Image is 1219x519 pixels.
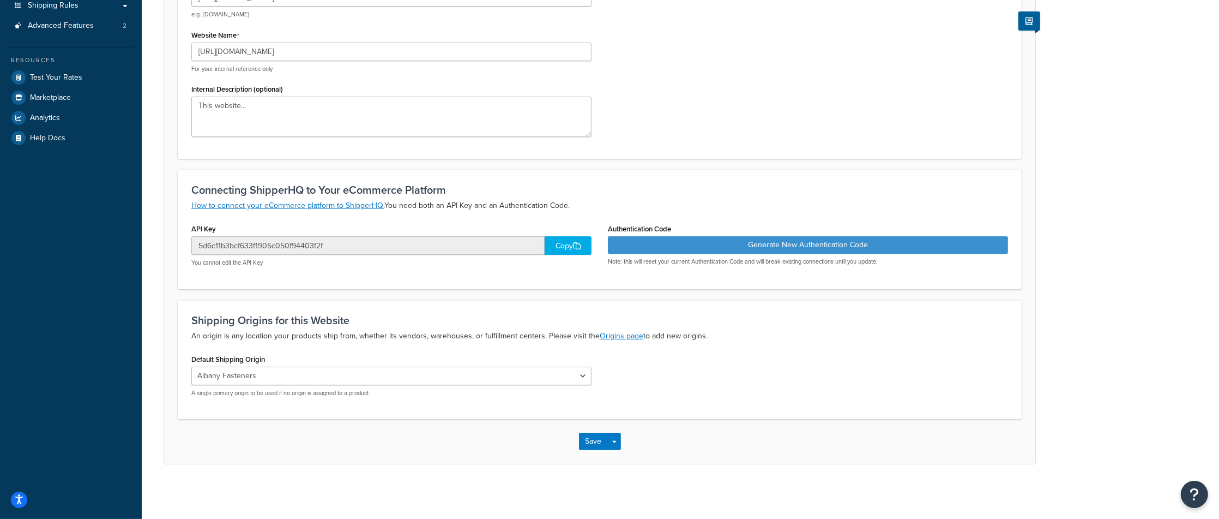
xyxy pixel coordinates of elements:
[191,225,216,233] label: API Key
[191,199,1008,212] p: You need both an API Key and an Authentication Code.
[191,314,1008,326] h3: Shipping Origins for this Website
[8,88,134,108] a: Marketplace
[1181,481,1208,508] button: Open Resource Center
[30,93,71,103] span: Marketplace
[1018,11,1040,31] button: Show Help Docs
[8,68,134,87] a: Test Your Rates
[608,258,1008,266] p: Note: this will reset your current Authentication Code and will break existing connections until ...
[30,73,82,82] span: Test Your Rates
[191,31,239,40] label: Website Name
[28,1,79,10] span: Shipping Rules
[579,433,608,450] button: Save
[545,236,592,255] div: Copy
[8,16,134,36] li: Advanced Features
[28,21,94,31] span: Advanced Features
[191,85,283,93] label: Internal Description (optional)
[8,128,134,148] a: Help Docs
[191,184,1008,196] h3: Connecting ShipperHQ to Your eCommerce Platform
[8,16,134,36] a: Advanced Features2
[191,389,592,397] p: A single primary origin to be used if no origin is assigned to a product
[8,108,134,128] a: Analytics
[8,56,134,65] div: Resources
[191,65,592,73] p: For your internal reference only
[600,330,643,342] a: Origins page
[30,114,60,123] span: Analytics
[191,259,592,267] p: You cannot edit the API Key
[191,355,265,363] label: Default Shipping Origin
[608,225,671,233] label: Authentication Code
[30,134,65,143] span: Help Docs
[191,200,384,211] a: How to connect your eCommerce platform to ShipperHQ.
[191,10,592,19] p: e.g. [DOMAIN_NAME]
[608,236,1008,254] button: Generate New Authentication Code
[123,21,126,31] span: 2
[191,330,1008,343] p: An origin is any location your products ship from, whether its vendors, warehouses, or fulfillmen...
[191,97,592,137] textarea: This website...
